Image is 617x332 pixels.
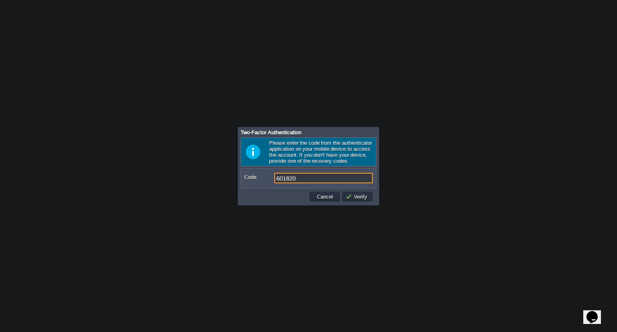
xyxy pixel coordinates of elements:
div: Please enter the code from the authenticator application on your mobile device to access the acco... [241,137,376,166]
iframe: chat widget [583,300,609,324]
label: Code: [244,173,274,181]
span: Two-Factor Authentication [241,129,301,135]
button: Verify [345,193,370,200]
button: Cancel [315,193,335,200]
